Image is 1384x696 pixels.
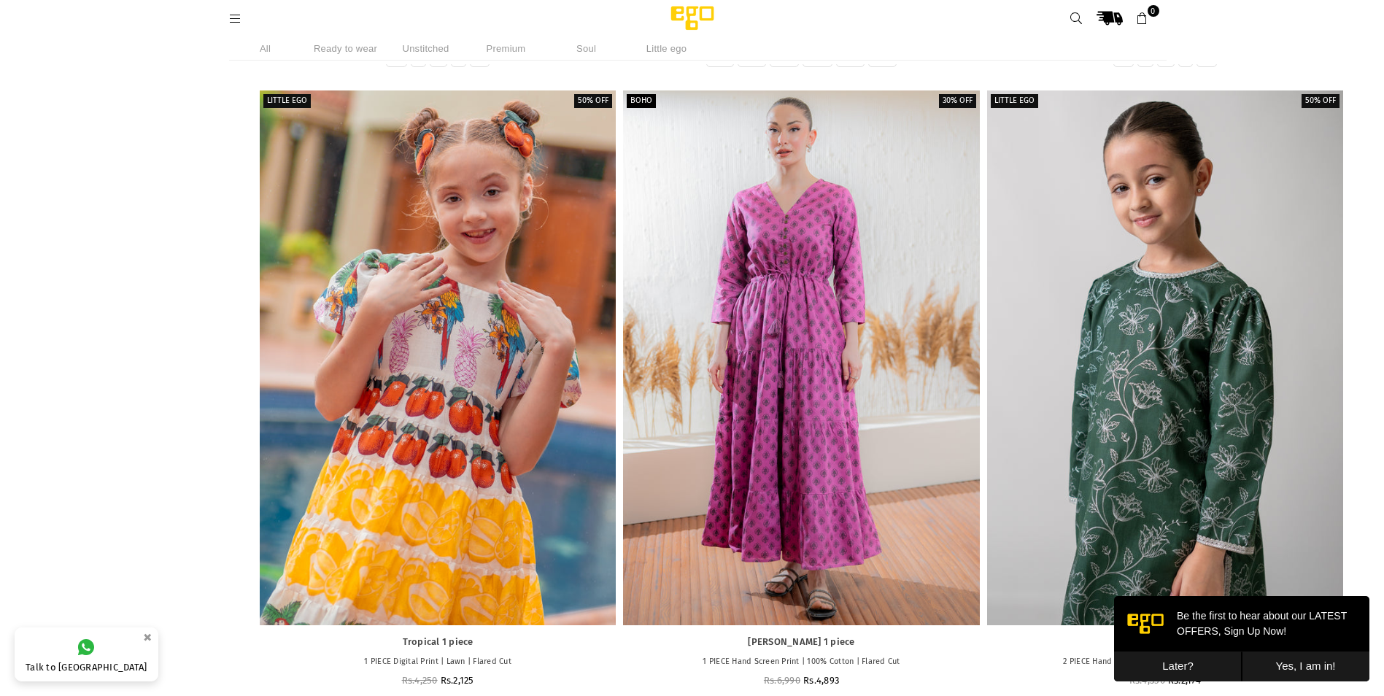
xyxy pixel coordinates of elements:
a: Tropical 1 piece [260,90,616,625]
label: 30% off [939,94,976,108]
label: BOHO [627,94,656,108]
span: Rs.4,250 [402,675,438,686]
a: 0 [1129,5,1156,31]
li: Premium [470,36,543,61]
img: Ego [630,4,754,33]
a: Search [1064,5,1090,31]
li: All [229,36,302,61]
a: Talk to [GEOGRAPHIC_DATA] [15,627,158,681]
span: Rs.2,125 [441,675,474,686]
li: Unstitched [390,36,463,61]
label: 50% off [1302,94,1339,108]
label: Little EGO [263,94,311,108]
span: Rs.6,990 [764,675,800,686]
label: Little EGO [991,94,1038,108]
li: Little ego [630,36,703,61]
a: Floret 2 piece [987,90,1343,625]
li: Soul [550,36,623,61]
a: Tropical 1 piece [267,636,608,649]
li: Ready to wear [309,36,382,61]
button: × [139,625,156,649]
a: [PERSON_NAME] 1 piece [630,636,972,649]
span: 0 [1148,5,1159,17]
p: 2 PIECE Hand Screen Print | 100% Cotton | Straight Cut [994,656,1336,668]
span: Rs.4,893 [803,675,839,686]
iframe: webpush-onsite [1114,596,1369,681]
a: Smock 1 piece [623,90,979,625]
p: 1 PIECE Hand Screen Print | 100% Cotton | Flared Cut [630,656,972,668]
label: 50% off [574,94,612,108]
a: Floret 2 piece [994,636,1336,649]
p: 1 PIECE Digital Print | Lawn | Flared Cut [267,656,608,668]
a: Menu [223,12,249,23]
